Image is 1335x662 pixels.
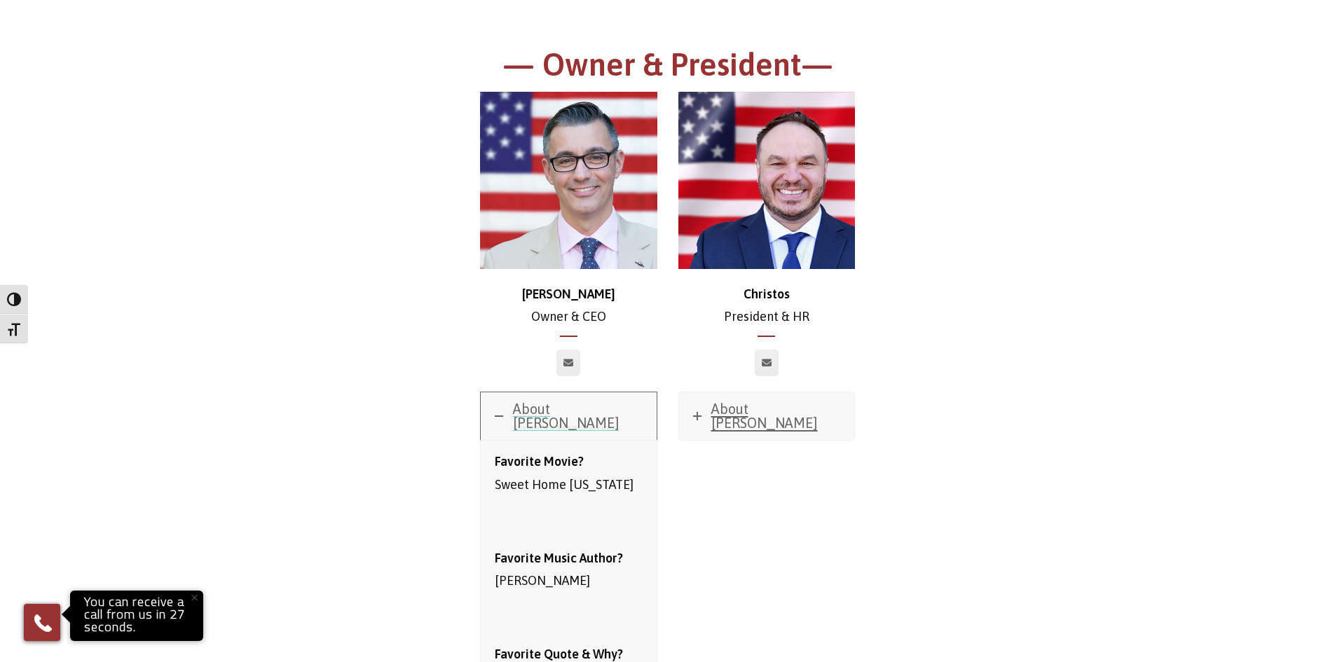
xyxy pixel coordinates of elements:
[678,283,856,329] p: President & HR
[679,392,855,440] a: About [PERSON_NAME]
[495,450,643,496] p: Sweet Home [US_STATE]
[74,594,200,637] p: You can receive a call from us in 27 seconds.
[282,44,1053,92] h1: — Owner & President—
[495,647,623,661] strong: Favorite Quote & Why?
[495,454,584,469] strong: Favorite Movie?
[522,287,615,301] strong: [PERSON_NAME]
[32,612,54,634] img: Phone icon
[481,392,657,440] a: About [PERSON_NAME]
[711,401,818,431] span: About [PERSON_NAME]
[495,551,623,565] strong: Favorite Music Author?
[495,547,643,593] p: [PERSON_NAME]
[179,582,210,613] button: Close
[480,283,657,329] p: Owner & CEO
[513,401,619,431] span: About [PERSON_NAME]
[678,92,856,269] img: Christos_500x500
[480,92,657,269] img: chris-500x500 (1)
[744,287,790,301] strong: Christos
